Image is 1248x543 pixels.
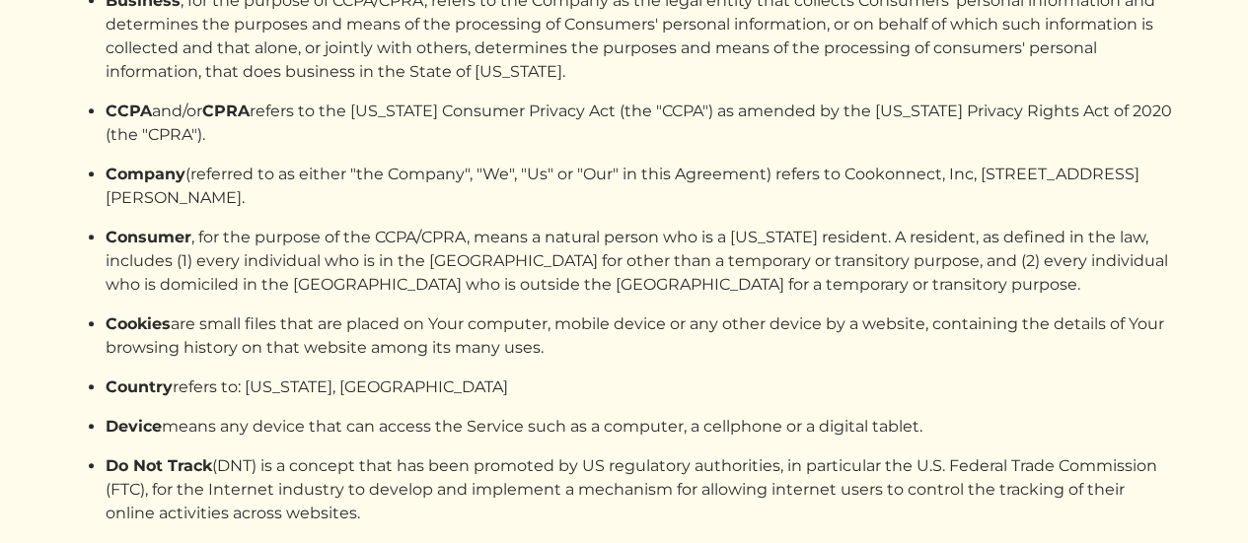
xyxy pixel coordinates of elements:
strong: Do Not Track [106,456,212,475]
strong: CCPA [106,102,152,120]
p: (DNT) is a concept that has been promoted by US regulatory authorities, in particular the U.S. Fe... [106,454,1175,525]
p: refers to: [US_STATE], [GEOGRAPHIC_DATA] [106,375,1175,399]
strong: Company [106,165,185,183]
p: (referred to as either "the Company", "We", "Us" or "Our" in this Agreement) refers to Cookonnect... [106,163,1175,210]
p: means any device that can access the Service such as a computer, a cellphone or a digital tablet. [106,415,1175,439]
p: , for the purpose of the CCPA/CPRA, means a natural person who is a [US_STATE] resident. A reside... [106,226,1175,297]
p: and/or refers to the [US_STATE] Consumer Privacy Act (the "CCPA") as amended by the [US_STATE] Pr... [106,100,1175,147]
strong: CPRA [202,102,250,120]
strong: Consumer [106,228,191,246]
p: are small files that are placed on Your computer, mobile device or any other device by a website,... [106,312,1175,360]
strong: Cookies [106,314,171,333]
strong: Device [106,417,162,436]
strong: Country [106,377,173,396]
